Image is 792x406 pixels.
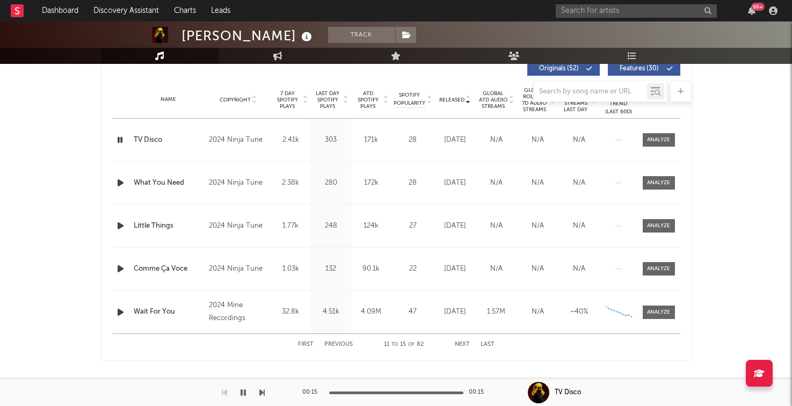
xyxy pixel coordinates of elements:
span: Originals ( 52 ) [534,66,584,72]
button: Last [481,342,495,347]
div: 2024 Ninja Tune [209,134,267,147]
a: Comme Ça Voce [134,264,204,274]
span: to [391,342,398,347]
div: 132 [314,264,348,274]
div: N/A [520,178,556,189]
div: N/A [520,307,556,317]
div: 2024 Ninja Tune [209,177,267,190]
div: 00:15 [469,386,490,399]
button: 99+ [748,6,755,15]
button: Track [328,27,395,43]
span: Features ( 30 ) [615,66,664,72]
div: N/A [561,135,597,146]
div: N/A [561,221,597,231]
div: ~ 40 % [561,307,597,317]
div: [DATE] [437,264,473,274]
div: 303 [314,135,348,146]
div: 90.1k [354,264,389,274]
a: TV Disco [134,135,204,146]
button: First [298,342,314,347]
div: [DATE] [437,178,473,189]
div: [DATE] [437,307,473,317]
div: 1.03k [273,264,308,274]
div: 280 [314,178,348,189]
a: Little Things [134,221,204,231]
div: TV Disco [555,388,581,397]
div: 172k [354,178,389,189]
div: 00:15 [302,386,324,399]
div: 27 [394,221,432,231]
div: 248 [314,221,348,231]
div: 4.09M [354,307,389,317]
div: N/A [478,178,514,189]
div: 1.77k [273,221,308,231]
input: Search for artists [556,4,717,18]
div: N/A [520,221,556,231]
div: N/A [561,264,597,274]
div: 28 [394,178,432,189]
button: Features(30) [608,62,680,76]
button: Originals(52) [527,62,600,76]
div: N/A [478,135,514,146]
div: 2024 Mine Recordings [209,299,267,325]
div: [DATE] [437,135,473,146]
a: Wait For You [134,307,204,317]
div: 124k [354,221,389,231]
div: 2024 Ninja Tune [209,263,267,275]
div: N/A [520,264,556,274]
div: 171k [354,135,389,146]
input: Search by song name or URL [534,88,647,96]
div: 2024 Ninja Tune [209,220,267,233]
div: 4.51k [314,307,348,317]
button: Next [455,342,470,347]
div: 2.41k [273,135,308,146]
span: of [408,342,415,347]
div: 22 [394,264,432,274]
div: 11 15 82 [374,338,433,351]
div: [PERSON_NAME] [181,27,315,45]
div: 28 [394,135,432,146]
div: [DATE] [437,221,473,231]
a: What You Need [134,178,204,189]
div: 1.57M [478,307,514,317]
div: N/A [561,178,597,189]
button: Previous [324,342,353,347]
div: 99 + [751,3,765,11]
div: N/A [478,221,514,231]
div: 32.8k [273,307,308,317]
div: N/A [520,135,556,146]
div: 47 [394,307,432,317]
div: 2.38k [273,178,308,189]
div: N/A [478,264,514,274]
